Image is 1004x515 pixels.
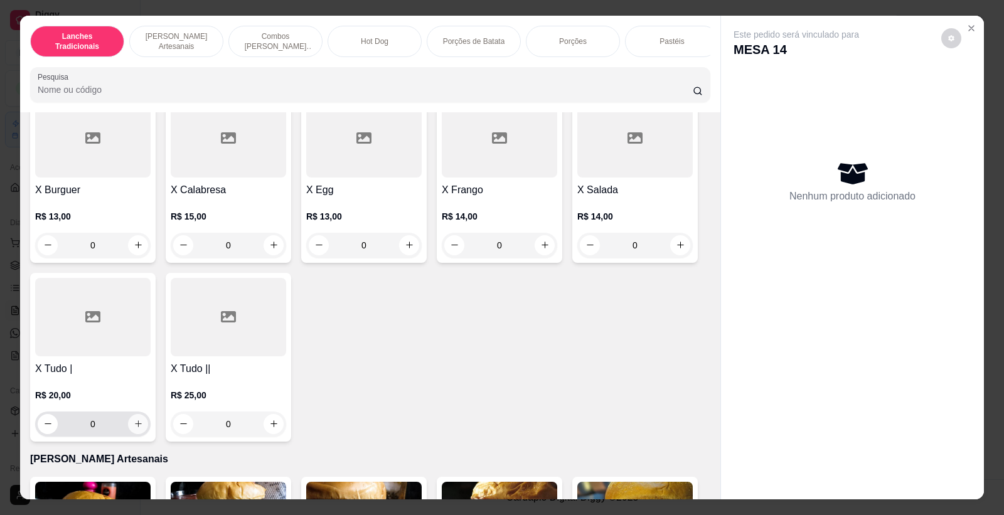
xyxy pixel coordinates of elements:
[171,389,286,401] p: R$ 25,00
[38,414,58,434] button: decrease-product-quantity
[128,414,148,434] button: increase-product-quantity
[30,452,710,467] p: [PERSON_NAME] Artesanais
[443,36,505,46] p: Porções de Batata
[961,18,981,38] button: Close
[35,210,151,223] p: R$ 13,00
[577,210,693,223] p: R$ 14,00
[941,28,961,48] button: decrease-product-quantity
[734,28,859,41] p: Este pedido será vinculado para
[306,210,422,223] p: R$ 13,00
[660,36,684,46] p: Pastéis
[442,210,557,223] p: R$ 14,00
[306,183,422,198] h4: X Egg
[35,183,151,198] h4: X Burguer
[41,31,114,51] p: Lanches Tradicionais
[35,361,151,376] h4: X Tudo |
[361,36,388,46] p: Hot Dog
[239,31,312,51] p: Combos [PERSON_NAME] Artesanais
[264,414,284,434] button: increase-product-quantity
[35,389,151,401] p: R$ 20,00
[577,183,693,198] h4: X Salada
[734,41,859,58] p: MESA 14
[171,183,286,198] h4: X Calabresa
[173,414,193,434] button: decrease-product-quantity
[789,189,916,204] p: Nenhum produto adicionado
[559,36,587,46] p: Porções
[171,210,286,223] p: R$ 15,00
[442,183,557,198] h4: X Frango
[38,83,693,96] input: Pesquisa
[140,31,213,51] p: [PERSON_NAME] Artesanais
[171,361,286,376] h4: X Tudo ||
[38,72,73,82] label: Pesquisa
